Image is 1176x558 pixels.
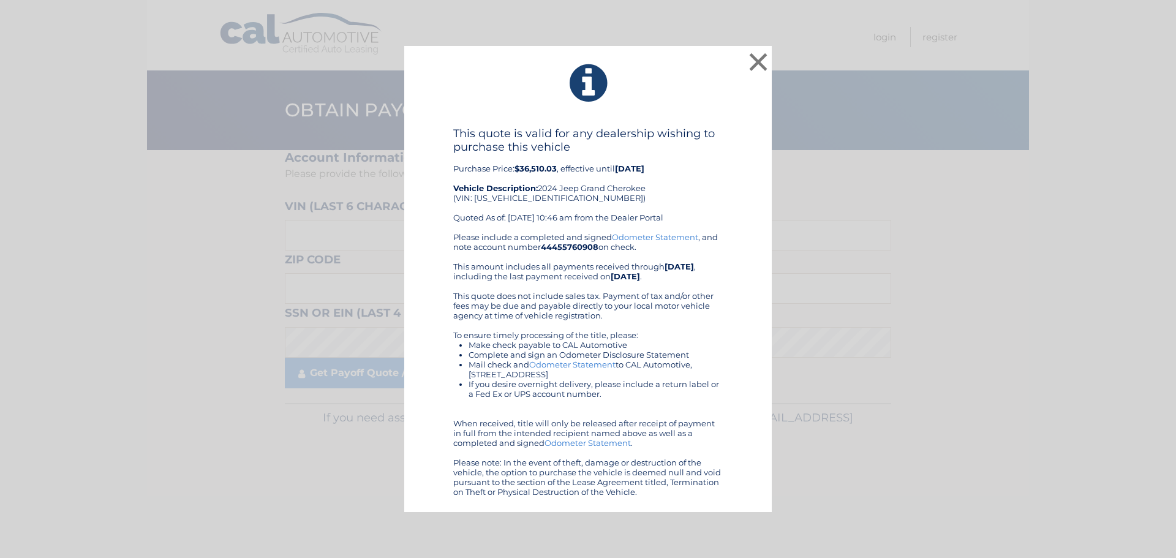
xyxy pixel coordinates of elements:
[469,340,723,350] li: Make check payable to CAL Automotive
[612,232,698,242] a: Odometer Statement
[746,50,771,74] button: ×
[611,271,640,281] b: [DATE]
[514,164,557,173] b: $36,510.03
[541,242,598,252] b: 44455760908
[545,438,631,448] a: Odometer Statement
[469,350,723,360] li: Complete and sign an Odometer Disclosure Statement
[453,232,723,497] div: Please include a completed and signed , and note account number on check. This amount includes al...
[469,360,723,379] li: Mail check and to CAL Automotive, [STREET_ADDRESS]
[453,127,723,154] h4: This quote is valid for any dealership wishing to purchase this vehicle
[453,127,723,232] div: Purchase Price: , effective until 2024 Jeep Grand Cherokee (VIN: [US_VEHICLE_IDENTIFICATION_NUMBE...
[529,360,616,369] a: Odometer Statement
[615,164,644,173] b: [DATE]
[665,262,694,271] b: [DATE]
[469,379,723,399] li: If you desire overnight delivery, please include a return label or a Fed Ex or UPS account number.
[453,183,538,193] strong: Vehicle Description:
